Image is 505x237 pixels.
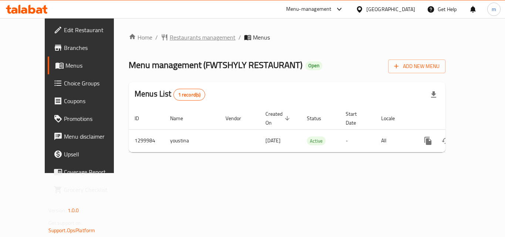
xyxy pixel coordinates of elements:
[48,181,129,199] a: Grocery Checklist
[238,33,241,42] li: /
[305,61,322,70] div: Open
[48,128,129,145] a: Menu disclaimer
[161,33,235,42] a: Restaurants management
[129,33,445,42] nav: breadcrumb
[307,137,326,145] span: Active
[340,129,375,152] td: -
[64,167,123,176] span: Coverage Report
[366,5,415,13] div: [GEOGRAPHIC_DATA]
[394,62,440,71] span: Add New Menu
[48,218,82,228] span: Get support on:
[346,109,366,127] span: Start Date
[425,86,443,104] div: Export file
[48,226,95,235] a: Support.OpsPlatform
[48,92,129,110] a: Coupons
[265,109,292,127] span: Created On
[135,88,205,101] h2: Menus List
[64,97,123,105] span: Coupons
[65,61,123,70] span: Menus
[64,43,123,52] span: Branches
[253,33,270,42] span: Menus
[286,5,332,14] div: Menu-management
[265,136,281,145] span: [DATE]
[170,33,235,42] span: Restaurants management
[388,60,445,73] button: Add New Menu
[64,26,123,34] span: Edit Restaurant
[64,132,123,141] span: Menu disclaimer
[305,62,322,69] span: Open
[48,21,129,39] a: Edit Restaurant
[48,57,129,74] a: Menus
[129,33,152,42] a: Home
[174,91,205,98] span: 1 record(s)
[492,5,496,13] span: m
[173,89,206,101] div: Total records count
[68,206,79,215] span: 1.0.0
[164,129,220,152] td: youstina
[437,132,455,150] button: Change Status
[48,206,67,215] span: Version:
[375,129,413,152] td: All
[48,145,129,163] a: Upsell
[307,114,331,123] span: Status
[64,185,123,194] span: Grocery Checklist
[48,110,129,128] a: Promotions
[64,114,123,123] span: Promotions
[155,33,158,42] li: /
[48,39,129,57] a: Branches
[64,150,123,159] span: Upsell
[413,107,496,130] th: Actions
[48,163,129,181] a: Coverage Report
[129,57,302,73] span: Menu management ( FWTSHYLY RESTAURANT )
[381,114,404,123] span: Locale
[48,74,129,92] a: Choice Groups
[64,79,123,88] span: Choice Groups
[135,114,149,123] span: ID
[129,107,496,152] table: enhanced table
[129,129,164,152] td: 1299984
[226,114,251,123] span: Vendor
[170,114,193,123] span: Name
[419,132,437,150] button: more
